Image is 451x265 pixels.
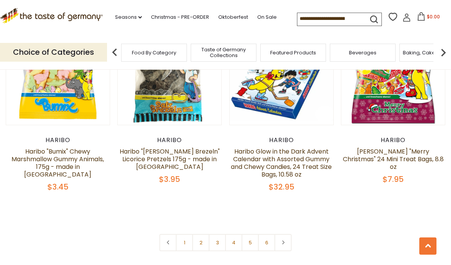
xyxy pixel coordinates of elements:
a: Seasons [115,13,142,21]
img: Haribo [341,21,445,125]
a: Haribo Glow in the Dark Advent Calendar with Assorted Gummy and Chewy Candies, 24 Treat Size Bags... [231,147,332,179]
a: 4 [225,234,242,251]
img: Haribo [6,21,110,125]
a: On Sale [257,13,277,21]
a: Haribo "Bumix" Chewy Marshmallow Gummy Animals, 175g - made in [GEOGRAPHIC_DATA] [11,147,104,179]
a: 1 [176,234,193,251]
a: Oktoberfest [218,13,248,21]
div: Haribo [341,136,445,144]
span: $3.95 [159,174,180,185]
img: Haribo [118,21,221,125]
img: next arrow [436,45,451,60]
a: [PERSON_NAME] "Merry Christmas" 24 Mini Treat Bags, 8.8 oz [343,147,444,171]
a: 2 [192,234,209,251]
a: Christmas - PRE-ORDER [151,13,209,21]
a: Beverages [349,50,376,56]
a: Taste of Germany Collections [193,47,254,58]
a: Featured Products [270,50,316,56]
div: Haribo [6,136,110,144]
div: Haribo [117,136,222,144]
img: previous arrow [107,45,122,60]
a: 5 [242,234,259,251]
button: $0.00 [412,12,445,24]
div: Haribo [229,136,334,144]
a: 6 [258,234,275,251]
span: $3.45 [47,182,68,192]
a: 3 [209,234,226,251]
span: $0.00 [427,13,440,20]
span: $32.95 [269,182,294,192]
a: Haribo "[PERSON_NAME] Brezeln" Licorice Pretzels 175g - made in [GEOGRAPHIC_DATA] [120,147,220,171]
img: Haribo [230,21,333,125]
a: Food By Category [132,50,176,56]
span: $7.95 [383,174,404,185]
